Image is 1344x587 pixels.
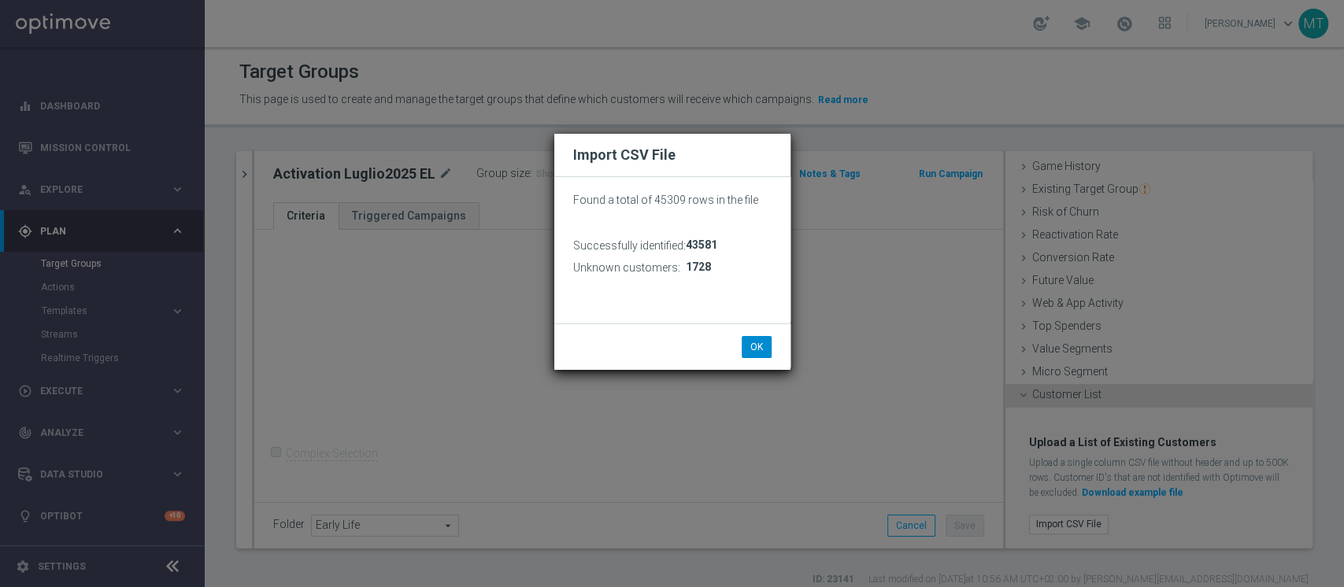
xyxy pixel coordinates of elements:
button: OK [742,336,772,358]
p: Found a total of 45309 rows in the file [573,193,772,207]
h3: Successfully identified: [573,238,686,253]
span: 1728 [686,260,711,274]
h3: Unknown customers: [573,260,680,275]
h2: Import CSV File [573,146,772,164]
span: 43581 [686,238,717,252]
